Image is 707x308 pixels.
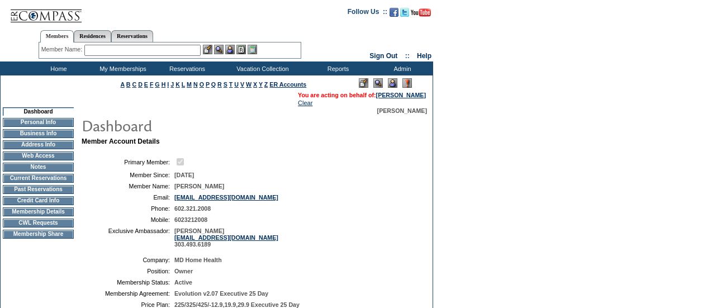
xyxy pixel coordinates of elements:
img: Impersonate [388,78,397,88]
a: Reservations [111,30,153,42]
span: :: [405,52,410,60]
td: Member Since: [86,172,170,178]
td: Email: [86,194,170,201]
img: Log Concern/Member Elevation [402,78,412,88]
img: b_calculator.gif [248,45,257,54]
td: Primary Member: [86,157,170,167]
a: [EMAIL_ADDRESS][DOMAIN_NAME] [174,194,278,201]
td: Phone: [86,205,170,212]
td: Exclusive Ambassador: [86,228,170,248]
a: Become our fan on Facebook [390,11,398,18]
td: Follow Us :: [348,7,387,20]
td: Member Name: [86,183,170,189]
span: [DATE] [174,172,194,178]
img: Subscribe to our YouTube Channel [411,8,431,17]
span: Owner [174,268,193,274]
td: Membership Share [3,230,74,239]
a: B [126,81,131,88]
img: pgTtlDashboard.gif [81,114,305,136]
td: Web Access [3,151,74,160]
td: Credit Card Info [3,196,74,205]
img: Reservations [236,45,246,54]
a: J [170,81,174,88]
a: T [229,81,233,88]
td: Membership Status: [86,279,170,286]
td: Membership Agreement: [86,290,170,297]
a: H [162,81,166,88]
img: Impersonate [225,45,235,54]
span: 602.321.2008 [174,205,211,212]
td: Personal Info [3,118,74,127]
a: K [175,81,180,88]
td: Reports [305,61,369,75]
td: Reservations [154,61,218,75]
a: F [150,81,154,88]
a: D [138,81,143,88]
a: Z [264,81,268,88]
a: Residences [74,30,111,42]
span: You are acting on behalf of: [298,92,426,98]
a: M [187,81,192,88]
td: My Memberships [89,61,154,75]
a: Follow us on Twitter [400,11,409,18]
a: U [234,81,239,88]
a: E [144,81,148,88]
td: Price Plan: [86,301,170,308]
td: Mobile: [86,216,170,223]
img: Edit Mode [359,78,368,88]
a: V [240,81,244,88]
a: C [132,81,136,88]
a: W [246,81,252,88]
td: Business Info [3,129,74,138]
span: [PERSON_NAME] [174,183,224,189]
a: Y [259,81,263,88]
a: P [206,81,210,88]
b: Member Account Details [82,138,160,145]
a: [EMAIL_ADDRESS][DOMAIN_NAME] [174,234,278,241]
a: O [200,81,204,88]
a: Sign Out [369,52,397,60]
a: N [193,81,198,88]
a: L [182,81,185,88]
td: Notes [3,163,74,172]
span: [PERSON_NAME] [377,107,427,114]
a: S [224,81,227,88]
a: A [121,81,125,88]
td: Vacation Collection [218,61,305,75]
span: Evolution v2.07 Executive 25 Day [174,290,268,297]
span: 225/325/425/-12.9,19.9,29.9 Executive 25 Day [174,301,300,308]
a: Subscribe to our YouTube Channel [411,11,431,18]
a: Members [40,30,74,42]
div: Member Name: [41,45,84,54]
span: Active [174,279,192,286]
span: MD Home Health [174,257,222,263]
span: 6023212008 [174,216,207,223]
td: Past Reservations [3,185,74,194]
td: Address Info [3,140,74,149]
img: View [214,45,224,54]
td: Admin [369,61,433,75]
span: [PERSON_NAME] 303.493.6189 [174,228,278,248]
img: b_edit.gif [203,45,212,54]
a: R [217,81,222,88]
td: Current Reservations [3,174,74,183]
a: [PERSON_NAME] [376,92,426,98]
td: Home [25,61,89,75]
a: I [167,81,169,88]
a: Clear [298,99,312,106]
img: Follow us on Twitter [400,8,409,17]
img: View Mode [373,78,383,88]
a: Q [211,81,216,88]
td: CWL Requests [3,219,74,228]
a: G [155,81,159,88]
td: Membership Details [3,207,74,216]
img: Become our fan on Facebook [390,8,398,17]
a: Help [417,52,431,60]
a: ER Accounts [269,81,306,88]
td: Position: [86,268,170,274]
td: Dashboard [3,107,74,116]
a: X [253,81,257,88]
td: Company: [86,257,170,263]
